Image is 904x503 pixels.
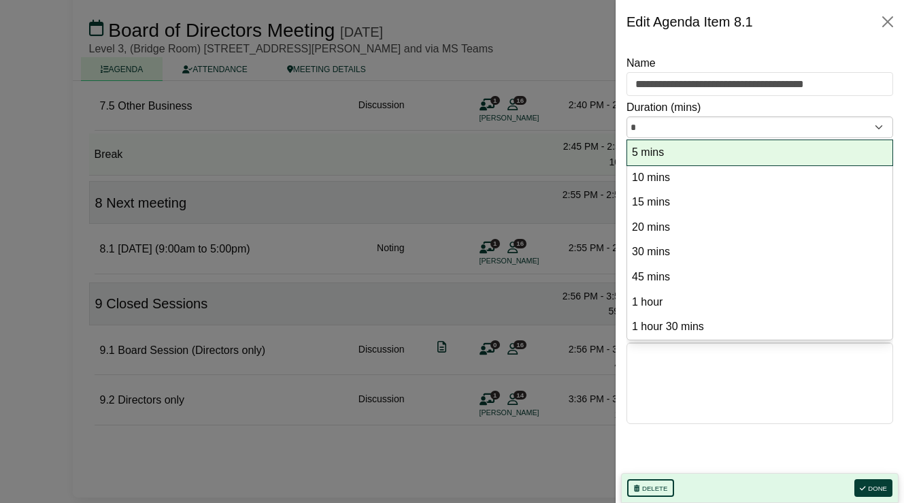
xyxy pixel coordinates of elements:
[627,190,892,215] li: 15
[631,218,889,237] option: 20 mins
[631,318,889,336] option: 1 hour 30 mins
[631,169,889,187] option: 10 mins
[627,240,892,265] li: 30
[627,479,674,497] button: Delete
[627,290,892,315] li: 60
[627,265,892,290] li: 45
[626,54,656,72] label: Name
[627,215,892,240] li: 20
[627,314,892,340] li: 90
[626,99,701,116] label: Duration (mins)
[854,479,892,497] button: Done
[631,268,889,287] option: 45 mins
[627,165,892,191] li: 10
[631,193,889,212] option: 15 mins
[631,144,889,162] option: 5 mins
[626,11,753,33] div: Edit Agenda Item 8.1
[631,243,889,261] option: 30 mins
[631,293,889,312] option: 1 hour
[627,140,892,165] li: 5
[877,11,899,33] button: Close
